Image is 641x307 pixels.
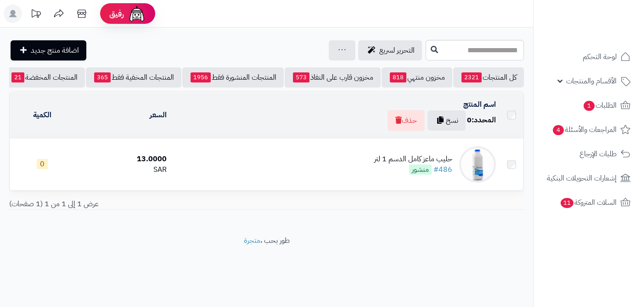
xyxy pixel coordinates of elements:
[94,72,111,82] span: 365
[467,115,496,126] div: المحدد:
[11,40,86,60] a: اضافة منتج جديد
[182,67,284,88] a: المنتجات المنشورة فقط1956
[539,192,635,214] a: السلات المتروكة11
[539,167,635,189] a: إشعارات التحويلات البنكية
[37,159,48,169] span: 0
[109,8,124,19] span: رفيق
[128,5,146,23] img: ai-face.png
[539,46,635,68] a: لوحة التحكم
[547,172,617,185] span: إشعارات التحويلات البنكية
[427,110,466,131] button: نسخ
[382,67,452,88] a: مخزون منتهي818
[539,94,635,116] a: الطلبات1
[390,72,406,82] span: 818
[150,110,167,121] a: السعر
[539,143,635,165] a: طلبات الإرجاع
[584,101,595,111] span: 1
[539,119,635,141] a: المراجعات والأسئلة4
[24,5,47,25] a: تحديثات المنصة
[560,196,617,209] span: السلات المتروكة
[461,72,482,82] span: 2321
[388,110,425,131] button: حذف
[293,72,309,82] span: 573
[453,67,524,88] a: كل المنتجات2321
[467,115,472,126] span: 0
[561,198,574,208] span: 11
[583,99,617,112] span: الطلبات
[433,164,452,175] a: #486
[566,75,617,88] span: الأقسام والمنتجات
[552,123,617,136] span: المراجعات والأسئلة
[358,40,422,60] a: التحرير لسريع
[244,235,260,246] a: متجرة
[11,72,24,82] span: 21
[579,148,617,160] span: طلبات الإرجاع
[285,67,381,88] a: مخزون قارب على النفاذ573
[31,45,79,56] span: اضافة منتج جديد
[191,72,211,82] span: 1956
[33,110,51,121] a: الكمية
[79,154,167,164] div: 13.0000
[2,199,267,209] div: عرض 1 إلى 1 من 1 (1 صفحات)
[463,99,496,110] a: اسم المنتج
[86,67,181,88] a: المنتجات المخفية فقط365
[459,146,496,183] img: حليب ماعز كامل الدسم 1 لتر
[3,67,85,88] a: المنتجات المخفضة21
[374,154,452,164] div: حليب ماعز كامل الدسم 1 لتر
[379,45,415,56] span: التحرير لسريع
[553,125,564,135] span: 4
[409,164,432,175] span: منشور
[79,164,167,175] div: SAR
[583,50,617,63] span: لوحة التحكم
